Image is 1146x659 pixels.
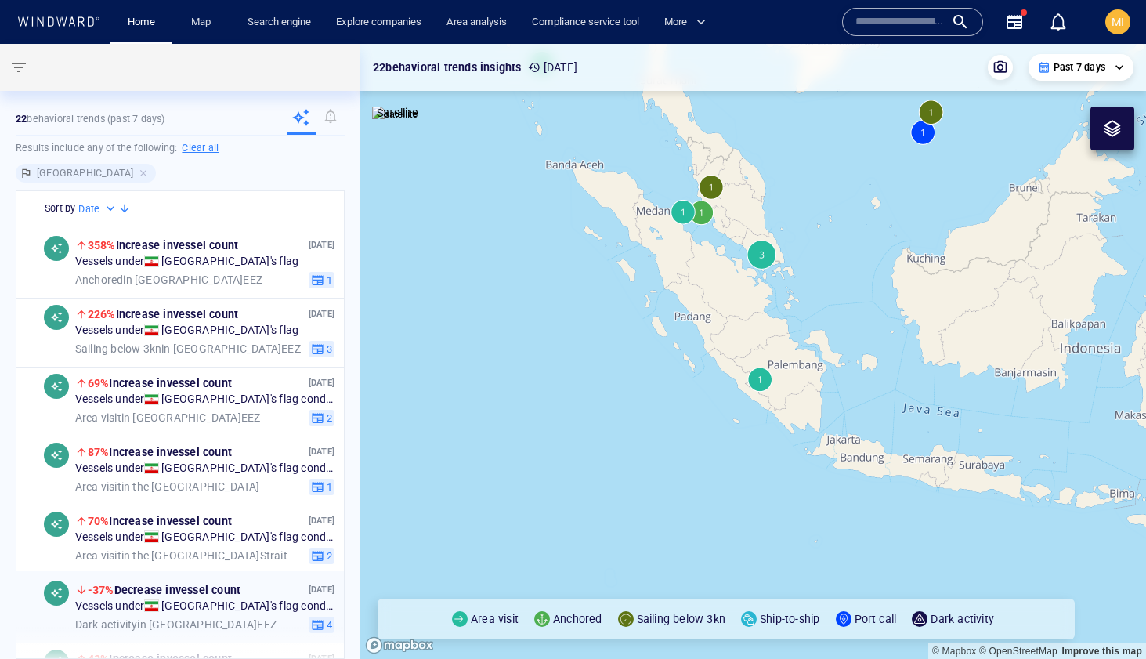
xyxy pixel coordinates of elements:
[309,376,334,391] p: [DATE]
[440,9,513,36] a: Area analysis
[309,583,334,598] p: [DATE]
[1079,588,1134,647] iframe: Chat
[1049,13,1068,31] div: Notification center
[1061,646,1142,657] a: Map feedback
[324,549,332,563] span: 2
[88,239,238,252] span: Increase in vessel count
[78,201,118,217] div: Date
[309,548,334,565] button: 2
[637,610,725,628] p: Sailing below 3kn
[75,273,262,288] span: in [GEOGRAPHIC_DATA] EEZ
[16,112,165,126] p: behavioral trends (Past 7 days)
[360,44,1146,659] canvas: Map
[16,136,345,161] h6: Results include any of the following:
[88,377,110,389] span: 69%
[75,324,298,339] span: Vessels under [GEOGRAPHIC_DATA] 's flag
[75,255,298,270] span: Vessels under [GEOGRAPHIC_DATA] 's flag
[88,584,114,596] span: -37%
[37,165,133,181] h6: [GEOGRAPHIC_DATA]
[309,514,334,529] p: [DATE]
[309,272,334,289] button: 1
[179,9,229,36] button: Map
[664,13,706,31] span: More
[75,342,161,355] span: Sailing below 3kn
[309,617,334,634] button: 4
[88,584,240,596] span: Decrease in vessel count
[324,618,332,632] span: 4
[121,9,161,36] a: Home
[932,646,976,657] a: Mapbox
[526,9,645,36] a: Compliance service tool
[365,636,434,654] a: Mapbox logo
[855,610,897,628] p: Port call
[75,480,121,493] span: Area visit
[75,480,260,494] span: in the [GEOGRAPHIC_DATA]
[88,308,238,320] span: Increase in vessel count
[324,342,332,357] span: 3
[309,479,334,496] button: 1
[116,9,166,36] button: Home
[16,164,156,183] div: [GEOGRAPHIC_DATA]
[75,549,287,563] span: in the [GEOGRAPHIC_DATA] Strait
[75,600,334,614] span: Vessels under [GEOGRAPHIC_DATA] 's flag conducting:
[88,446,232,458] span: Increase in vessel count
[75,549,121,562] span: Area visit
[377,103,418,122] p: Satellite
[330,9,428,36] a: Explore companies
[309,410,334,427] button: 2
[88,377,232,389] span: Increase in vessel count
[931,610,994,628] p: Dark activity
[75,411,261,425] span: in [GEOGRAPHIC_DATA] EEZ
[760,610,819,628] p: Ship-to-ship
[88,308,116,320] span: 226%
[182,140,219,156] h6: Clear all
[1102,6,1133,38] button: MI
[88,446,110,458] span: 87%
[75,342,301,357] span: in [GEOGRAPHIC_DATA] EEZ
[373,58,522,77] p: 22 behavioral trends insights
[309,341,334,358] button: 3
[1112,16,1124,28] span: MI
[75,273,124,286] span: Anchored
[324,411,332,425] span: 2
[185,9,222,36] a: Map
[372,107,418,122] img: satellite
[75,393,334,407] span: Vessels under [GEOGRAPHIC_DATA] 's flag conducting:
[16,113,27,125] strong: 22
[241,9,317,36] a: Search engine
[309,238,334,253] p: [DATE]
[45,201,75,216] h6: Sort by
[658,9,719,36] button: More
[88,239,116,252] span: 358%
[78,201,99,217] h6: Date
[309,445,334,460] p: [DATE]
[471,610,519,628] p: Area visit
[75,618,277,632] span: in [GEOGRAPHIC_DATA] EEZ
[75,531,334,545] span: Vessels under [GEOGRAPHIC_DATA] 's flag conducting:
[979,646,1057,657] a: OpenStreetMap
[75,411,121,424] span: Area visit
[75,618,138,631] span: Dark activity
[75,462,334,476] span: Vessels under [GEOGRAPHIC_DATA] 's flag conducting:
[324,273,332,288] span: 1
[324,480,332,494] span: 1
[88,515,232,527] span: Increase in vessel count
[553,610,602,628] p: Anchored
[309,307,334,322] p: [DATE]
[528,58,577,77] p: [DATE]
[88,515,110,527] span: 70%
[1038,60,1124,74] div: Past 7 days
[1054,60,1105,74] p: Past 7 days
